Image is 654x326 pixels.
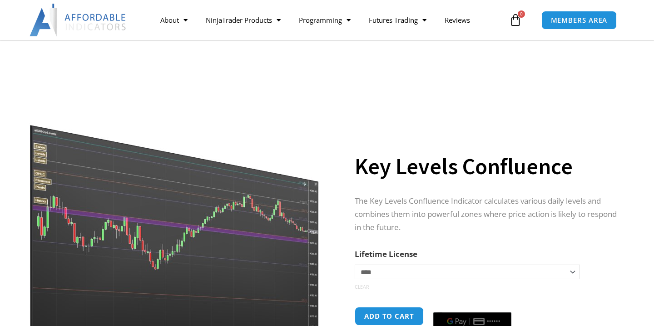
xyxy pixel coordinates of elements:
nav: Menu [151,10,507,30]
a: Programming [290,10,360,30]
a: Clear options [355,284,369,290]
a: NinjaTrader Products [197,10,290,30]
a: 0 [495,7,535,33]
h1: Key Levels Confluence [355,150,620,182]
img: LogoAI | Affordable Indicators – NinjaTrader [30,4,127,36]
iframe: Secure payment input frame [431,306,513,306]
span: 0 [518,10,525,18]
span: MEMBERS AREA [551,17,608,24]
p: The Key Levels Confluence Indicator calculates various daily levels and combines them into powerf... [355,195,620,234]
a: Reviews [436,10,479,30]
a: Futures Trading [360,10,436,30]
label: Lifetime License [355,249,417,259]
text: •••••• [487,318,500,325]
button: Add to cart [355,307,424,326]
a: About [151,10,197,30]
a: MEMBERS AREA [541,11,617,30]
